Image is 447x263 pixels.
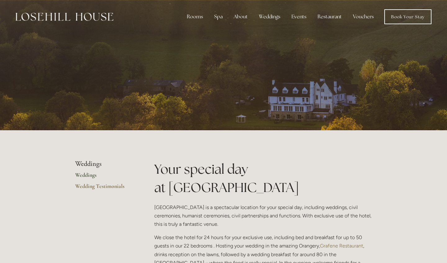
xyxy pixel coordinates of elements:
[384,9,431,24] a: Book Your Stay
[154,203,372,229] p: [GEOGRAPHIC_DATA] is a spectacular location for your special day, including weddings, civil cerem...
[313,11,347,23] div: Restaurant
[348,11,379,23] a: Vouchers
[154,160,372,197] h1: Your special day at [GEOGRAPHIC_DATA]
[75,172,134,183] a: Weddings
[229,11,253,23] div: About
[75,160,134,168] li: Weddings
[287,11,311,23] div: Events
[182,11,208,23] div: Rooms
[209,11,228,23] div: Spa
[16,13,113,21] img: Losehill House
[75,183,134,194] a: Wedding Testimonials
[320,243,363,249] a: Grafene Restaurant
[254,11,285,23] div: Weddings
